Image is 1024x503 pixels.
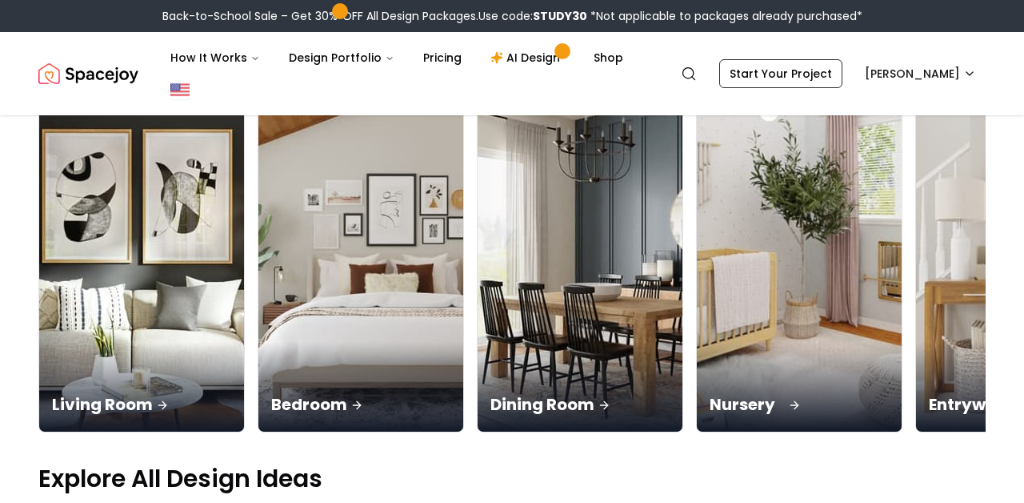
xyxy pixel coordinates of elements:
button: [PERSON_NAME] [855,59,986,88]
a: Dining RoomDining Room [477,69,683,433]
nav: Main [158,42,636,74]
a: Start Your Project [719,59,842,88]
div: Back-to-School Sale – Get 30% OFF All Design Packages. [162,8,862,24]
nav: Global [38,32,986,115]
img: United States [170,80,190,99]
span: *Not applicable to packages already purchased* [587,8,862,24]
img: Spacejoy Logo [38,58,138,90]
a: BedroomBedroom [258,69,464,433]
b: STUDY30 [533,8,587,24]
a: NurseryNursery [696,69,902,433]
p: Nursery [710,393,889,416]
img: Nursery [692,61,907,441]
p: Bedroom [271,393,450,416]
a: Pricing [410,42,474,74]
button: How It Works [158,42,273,74]
button: Design Portfolio [276,42,407,74]
img: Living Room [39,70,244,432]
span: Use code: [478,8,587,24]
a: Shop [581,42,636,74]
a: AI Design [478,42,578,74]
p: Explore All Design Ideas [38,465,986,493]
p: Living Room [52,393,231,416]
a: Spacejoy [38,58,138,90]
p: Dining Room [490,393,670,416]
img: Bedroom [258,70,463,432]
a: Living RoomLiving Room [38,69,245,433]
img: Dining Room [478,70,682,432]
